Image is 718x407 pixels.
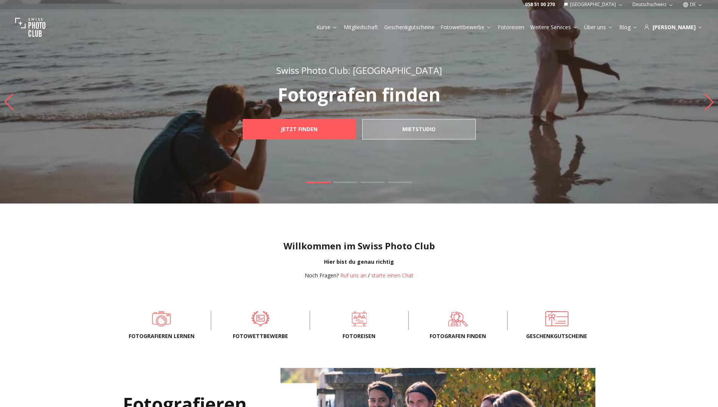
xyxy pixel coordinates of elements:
button: Fotoreisen [495,22,527,33]
span: Swiss Photo Club: [GEOGRAPHIC_DATA] [276,64,442,77]
img: Swiss photo club [15,12,45,42]
a: Geschenkgutscheine [520,311,594,326]
span: Fotoreisen [322,332,396,340]
button: Blog [616,22,641,33]
a: Mitgliedschaft [344,23,378,31]
button: starte einen Chat [371,272,413,279]
a: Kurse [316,23,338,31]
span: Fotowettbewerbe [223,332,297,340]
a: JETZT FINDEN [243,119,356,139]
a: Über uns [584,23,613,31]
h1: Willkommen im Swiss Photo Club [6,240,712,252]
span: Noch Fragen? [305,272,339,279]
a: Fotoreisen [322,311,396,326]
b: mietstudio [402,125,436,133]
a: Blog [619,23,638,31]
a: Geschenkgutscheine [384,23,435,31]
p: Fotografen finden [226,86,492,104]
span: Fotografen finden [421,332,495,340]
b: JETZT FINDEN [281,125,318,133]
button: Geschenkgutscheine [381,22,438,33]
a: Fotowettbewerbe [441,23,492,31]
button: Fotowettbewerbe [438,22,495,33]
a: Weitere Services [530,23,578,31]
a: Fotoreisen [498,23,524,31]
div: Hier bist du genau richtig [6,258,712,266]
a: Fotografieren lernen [125,311,199,326]
a: Fotowettbewerbe [223,311,297,326]
button: Mitgliedschaft [341,22,381,33]
div: [PERSON_NAME] [644,23,703,31]
span: Fotografieren lernen [125,332,199,340]
a: 058 51 00 270 [525,2,555,8]
a: Fotografen finden [421,311,495,326]
span: Geschenkgutscheine [520,332,594,340]
div: / [305,272,413,279]
a: Ruf uns an [340,272,366,279]
a: mietstudio [362,119,476,139]
button: Kurse [313,22,341,33]
button: Über uns [581,22,616,33]
button: Weitere Services [527,22,581,33]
